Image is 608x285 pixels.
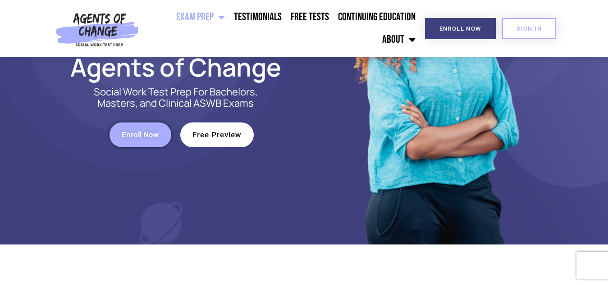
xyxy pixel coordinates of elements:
a: Free Preview [180,122,254,147]
a: Enroll Now [110,122,171,147]
a: Continuing Education [334,6,420,28]
a: Testimonials [229,6,286,28]
span: SIGN IN [517,26,542,32]
span: Enroll Now [122,131,159,139]
a: Exam Prep [172,6,229,28]
nav: Menu [142,6,420,51]
p: Social Work Test Prep For Bachelors, Masters, and Clinical ASWB Exams [83,86,268,109]
h2: Agents of Change [47,57,304,77]
span: Enroll Now [439,26,481,32]
a: Enroll Now [425,18,496,39]
a: SIGN IN [502,18,556,39]
span: Free Preview [192,131,242,139]
a: Free Tests [286,6,334,28]
a: About [378,28,420,51]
